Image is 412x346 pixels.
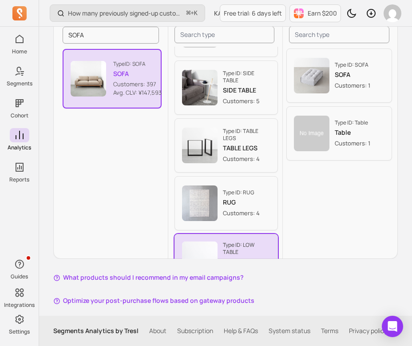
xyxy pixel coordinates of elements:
button: Earn $200 [289,4,341,22]
input: search product [63,27,159,44]
p: Customers: 5 [223,97,270,105]
p: Home [12,48,27,55]
kbd: K [194,10,198,17]
a: Help & FAQs [224,326,258,335]
a: Privacy policy [349,326,387,335]
a: About [149,326,166,335]
p: Earn $200 [308,9,337,18]
p: Segments Analytics by Tresl [53,326,139,335]
p: TABLE LEGS [223,144,270,153]
p: Segments [7,80,32,87]
button: What products should I recommend in my email campaigns? [53,273,244,282]
p: How many previously signed-up customers placed their first order this period? [68,9,183,18]
p: SOFA [335,70,370,79]
p: Free trial: 6 days left [224,9,282,18]
p: Type ID: TABLE LEGS [223,128,270,142]
img: Product image [182,70,218,105]
p: Table [335,128,370,137]
button: Product imageType ID: SIDE TABLESIDE TABLECustomers: 5 [174,60,278,115]
p: LOW TABLE [223,257,270,266]
button: Product imageType ID: SOFASOFACustomers: 1 [286,48,392,103]
button: Optimize your post-purchase flows based on gateway products [53,296,254,305]
p: Reports [9,176,29,183]
img: Product image [182,241,218,277]
p: Customers: 4 [223,209,260,217]
button: How many previously signed-up customers placed their first order this period?⌘+K [50,4,205,22]
button: Toggle dark mode [343,4,360,22]
img: Product image [294,58,329,93]
p: Type ID: Table [335,119,370,126]
p: Customers: 4 [223,154,270,163]
input: search product [289,26,389,43]
p: Type ID: LOW TABLE [223,241,270,256]
p: Customers: 1 [335,81,370,90]
a: Terms [321,326,338,335]
button: TypeID: SOFASOFACustomers: 397Avg. CLV: ¥147,593.05 [63,49,162,109]
button: Product imageType ID: TableTableCustomers: 1 [286,106,392,161]
button: Product imageType ID: RUGRUGCustomers: 4 [174,176,278,230]
span: KANADEMONO [214,9,257,18]
a: Subscription [177,326,213,335]
div: Open Intercom Messenger [382,316,403,337]
button: Guides [10,255,29,282]
p: SOFA [113,69,170,78]
button: KANADEMONO [209,5,262,21]
span: + [186,8,198,18]
p: Integrations [4,302,35,309]
img: avatar [384,4,401,22]
img: Product image [71,61,106,97]
p: Settings [9,328,30,335]
p: SIDE TABLE [223,86,270,95]
p: RUG [223,198,260,207]
img: Product image [294,116,329,151]
p: Guides [11,273,28,280]
p: Customers: 1 [335,139,370,148]
img: Product image [182,128,218,163]
a: Free trial: 6 days left [220,4,286,22]
button: Product imageType ID: TABLE LEGSTABLE LEGSCustomers: 4 [174,118,278,173]
p: Type ID: SOFA [113,60,170,68]
p: Type ID: RUG [223,189,260,196]
p: Type ID: SIDE TABLE [223,70,270,84]
kbd: ⌘ [186,8,191,19]
p: Cohort [11,112,28,119]
a: System status [269,326,310,335]
p: Avg. CLV: ¥147,593.05 [113,89,170,97]
p: Customers: 397 [113,80,170,89]
button: Product imageType ID: LOW TABLELOW TABLE [174,234,278,284]
p: Analytics [8,144,31,151]
p: Type ID: SOFA [335,61,370,68]
input: search product [174,26,274,43]
img: Product image [182,185,218,221]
